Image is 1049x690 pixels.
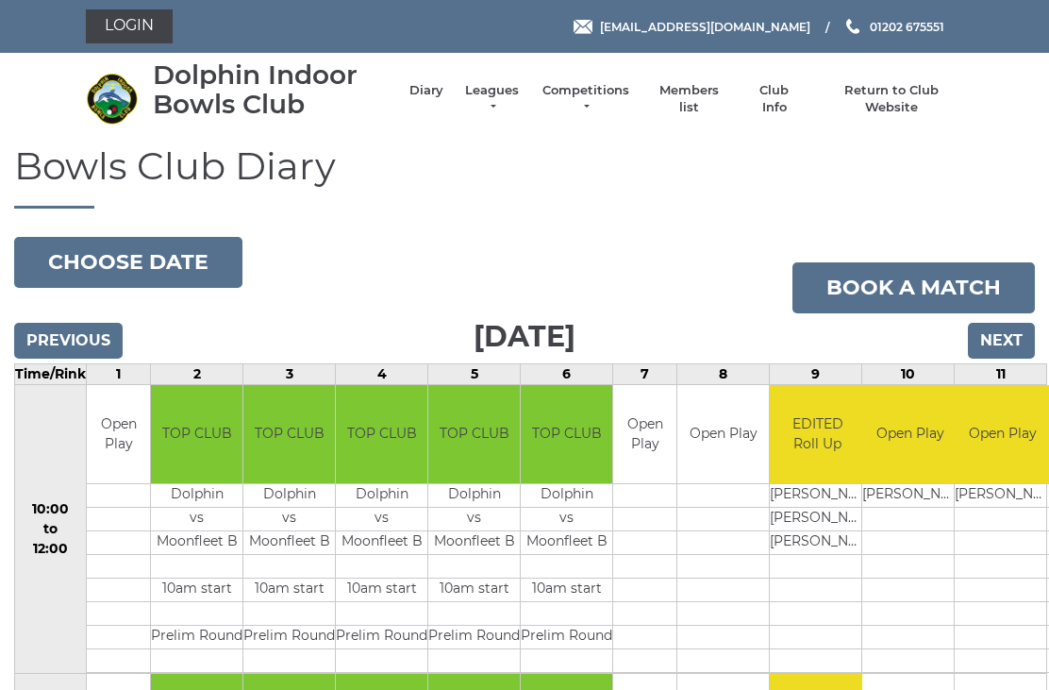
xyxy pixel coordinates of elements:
td: 5 [428,363,521,384]
input: Next [968,323,1035,359]
td: Moonfleet B [243,531,335,555]
h1: Bowls Club Diary [14,145,1035,209]
td: 6 [521,363,613,384]
a: Club Info [747,82,802,116]
td: Open Play [677,385,769,484]
td: 2 [151,363,243,384]
td: 10am start [521,579,612,602]
td: 1 [87,363,151,384]
td: Prelim Round [428,626,520,649]
td: 10am start [428,579,520,602]
td: Dolphin [521,484,612,508]
td: Dolphin [428,484,520,508]
td: Prelim Round [151,626,242,649]
td: 10am start [336,579,427,602]
td: Dolphin [151,484,242,508]
td: [PERSON_NAME] [770,484,865,508]
td: 10am start [151,579,242,602]
td: vs [243,508,335,531]
a: Login [86,9,173,43]
td: Moonfleet B [521,531,612,555]
button: Choose date [14,237,242,288]
a: Leagues [462,82,522,116]
td: Prelim Round [336,626,427,649]
td: [PERSON_NAME] [862,484,957,508]
td: vs [336,508,427,531]
a: Phone us 01202 675551 [843,18,944,36]
td: EDITED Roll Up [770,385,865,484]
a: Book a match [792,262,1035,313]
input: Previous [14,323,123,359]
td: TOP CLUB [428,385,520,484]
img: Dolphin Indoor Bowls Club [86,73,138,125]
td: Open Play [87,385,150,484]
td: Prelim Round [243,626,335,649]
td: vs [521,508,612,531]
td: 3 [243,363,336,384]
span: [EMAIL_ADDRESS][DOMAIN_NAME] [600,19,810,33]
a: Return to Club Website [821,82,963,116]
a: Email [EMAIL_ADDRESS][DOMAIN_NAME] [574,18,810,36]
td: vs [151,508,242,531]
td: TOP CLUB [151,385,242,484]
a: Diary [409,82,443,99]
img: Email [574,20,592,34]
td: Open Play [862,385,957,484]
td: TOP CLUB [243,385,335,484]
td: Time/Rink [15,363,87,384]
td: Open Play [613,385,676,484]
a: Competitions [541,82,631,116]
td: vs [428,508,520,531]
a: Members list [649,82,727,116]
td: 10 [862,363,955,384]
td: Moonfleet B [336,531,427,555]
td: Prelim Round [521,626,612,649]
td: Moonfleet B [428,531,520,555]
td: Moonfleet B [151,531,242,555]
img: Phone us [846,19,859,34]
td: 10:00 to 12:00 [15,384,87,674]
td: 9 [770,363,862,384]
td: 7 [613,363,677,384]
td: 4 [336,363,428,384]
td: [PERSON_NAME] [770,531,865,555]
td: Dolphin [336,484,427,508]
td: Dolphin [243,484,335,508]
div: Dolphin Indoor Bowls Club [153,60,391,119]
td: 11 [955,363,1047,384]
td: TOP CLUB [521,385,612,484]
td: TOP CLUB [336,385,427,484]
td: 8 [677,363,770,384]
td: 10am start [243,579,335,602]
td: [PERSON_NAME] [770,508,865,531]
span: 01202 675551 [870,19,944,33]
